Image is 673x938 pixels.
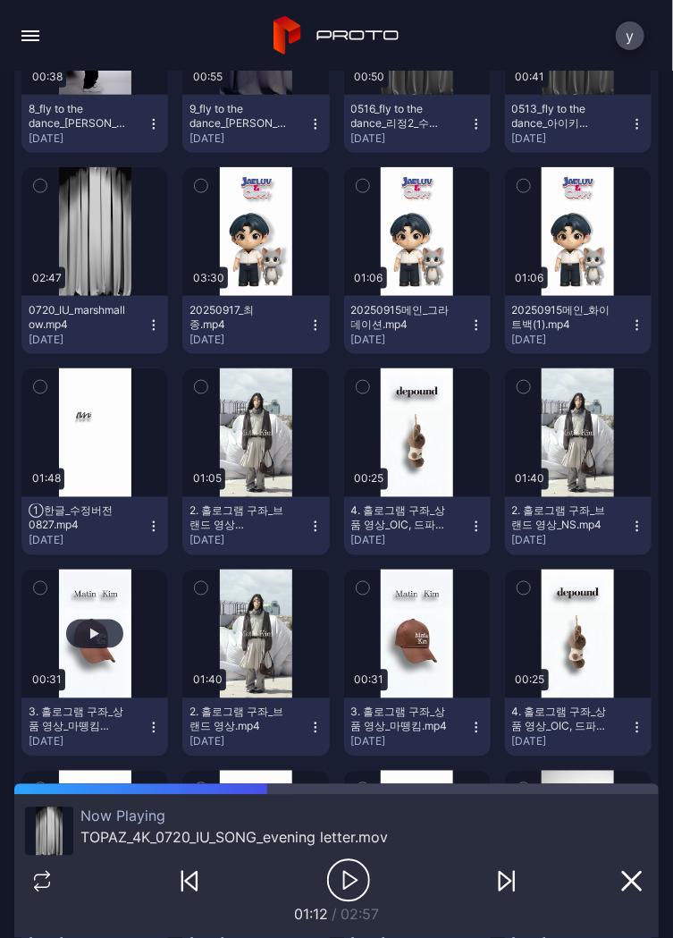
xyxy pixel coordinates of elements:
[189,303,288,332] div: 20250917_최종.mp4
[505,296,652,354] button: 20250915메인_화이트백(1).mp4[DATE]
[189,735,307,749] div: [DATE]
[29,504,127,533] div: ①한글_수정버전0827.mp4
[512,333,630,347] div: [DATE]
[351,102,450,131] div: 0516_fly to the dance_리정2_수정.mp4
[505,95,652,153] button: 0513_fly to the dance_아이키1_1.mp4[DATE]
[351,534,469,548] div: [DATE]
[351,333,469,347] div: [DATE]
[512,735,630,749] div: [DATE]
[344,95,491,153] button: 0516_fly to the dance_리정2_수정.mp4[DATE]
[189,333,307,347] div: [DATE]
[29,303,127,332] div: 0720_IU_marshmallow.mp4
[344,698,491,756] button: 3. 홀로그램 구좌_상품 영상_마뗑킴.mp4[DATE]
[29,102,127,131] div: 8_fly to the dance_헨리.mp4
[351,303,450,332] div: 20250915메인_그라데이션.mp4
[294,906,328,924] span: 01:12
[351,504,450,533] div: 4. 홀로그램 구좌_상품 영상_OIC, 드파운드_NS.mp4
[512,706,610,734] div: 4. 홀로그램 구좌_상품 영상_OIC, 드파운드.mp4
[21,698,168,756] button: 3. 홀로그램 구좌_상품 영상_마뗑킴_NS.mp4[DATE]
[21,497,168,555] button: ①한글_수정버전0827.mp4[DATE]
[29,735,147,749] div: [DATE]
[344,497,491,555] button: 4. 홀로그램 구좌_상품 영상_OIC, 드파운드_NS.mp4[DATE]
[344,296,491,354] button: 20250915메인_그라데이션.mp4[DATE]
[29,131,147,146] div: [DATE]
[512,102,610,131] div: 0513_fly to the dance_아이키1_1.mp4
[512,131,630,146] div: [DATE]
[189,706,288,734] div: 2. 홀로그램 구좌_브랜드 영상.mp4
[29,333,147,347] div: [DATE]
[332,906,337,924] span: /
[182,497,329,555] button: 2. 홀로그램 구좌_브랜드 영상_NS_del.mp4[DATE]
[182,296,329,354] button: 20250917_최종.mp4[DATE]
[80,829,388,847] div: TOPAZ_4K_0720_IU_SONG_evening letter.mov
[182,95,329,153] button: 9_fly to the dance_[PERSON_NAME]_2.mp4[DATE]
[351,706,450,734] div: 3. 홀로그램 구좌_상품 영상_마뗑킴.mp4
[512,303,610,332] div: 20250915메인_화이트백(1).mp4
[189,102,288,131] div: 9_fly to the dance_리아킴_2.mp4
[189,504,288,533] div: 2. 홀로그램 구좌_브랜드 영상_NS_del.mp4
[29,706,127,734] div: 3. 홀로그램 구좌_상품 영상_마뗑킴_NS.mp4
[21,296,168,354] button: 0720_IU_marshmallow.mp4[DATE]
[505,698,652,756] button: 4. 홀로그램 구좌_상품 영상_OIC, 드파운드.mp4[DATE]
[182,698,329,756] button: 2. 홀로그램 구좌_브랜드 영상.mp4[DATE]
[29,534,147,548] div: [DATE]
[616,21,644,50] button: y
[351,735,469,749] div: [DATE]
[189,131,307,146] div: [DATE]
[351,131,469,146] div: [DATE]
[512,504,610,533] div: 2. 홀로그램 구좌_브랜드 영상_NS.mp4
[341,906,379,924] span: 02:57
[80,807,388,825] div: Now Playing
[505,497,652,555] button: 2. 홀로그램 구좌_브랜드 영상_NS.mp4[DATE]
[512,534,630,548] div: [DATE]
[21,95,168,153] button: 8_fly to the dance_[PERSON_NAME].mp4[DATE]
[189,534,307,548] div: [DATE]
